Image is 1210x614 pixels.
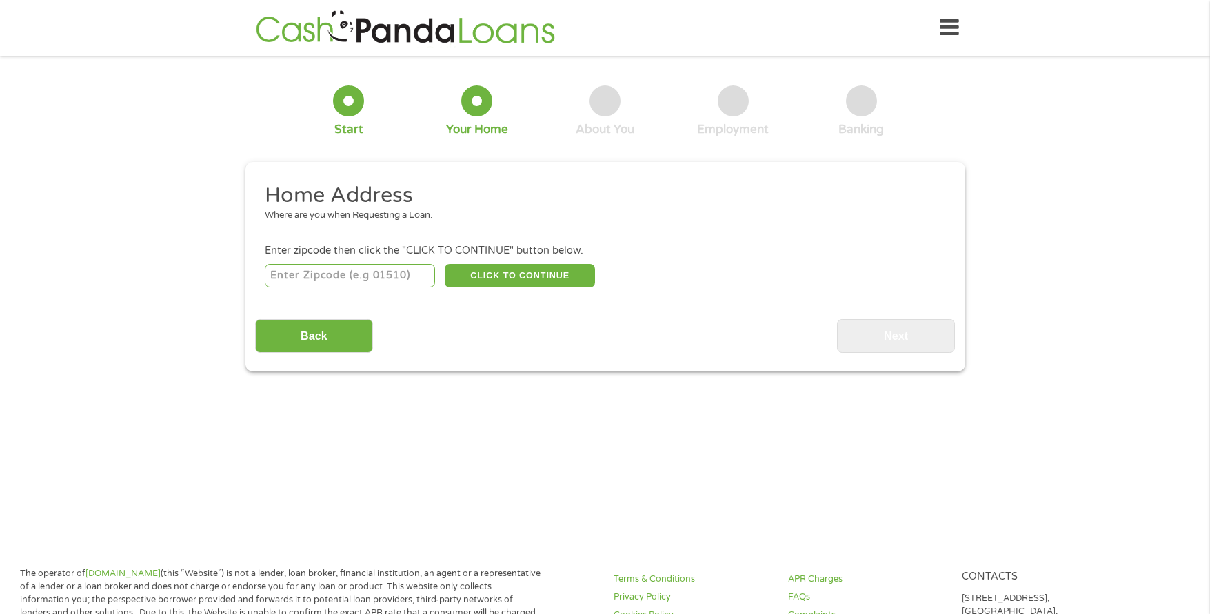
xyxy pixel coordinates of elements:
a: APR Charges [788,573,946,586]
div: Your Home [446,122,508,137]
a: FAQs [788,591,946,604]
input: Enter Zipcode (e.g 01510) [265,264,435,287]
input: Next [837,319,955,353]
div: Where are you when Requesting a Loan. [265,209,935,223]
div: Enter zipcode then click the "CLICK TO CONTINUE" button below. [265,243,945,258]
div: Banking [838,122,884,137]
img: GetLoanNow Logo [252,8,559,48]
a: Terms & Conditions [614,573,772,586]
div: Start [334,122,363,137]
h4: Contacts [962,571,1120,584]
input: Back [255,319,373,353]
div: Employment [697,122,769,137]
a: [DOMAIN_NAME] [85,568,161,579]
h2: Home Address [265,182,935,209]
a: Privacy Policy [614,591,772,604]
button: CLICK TO CONTINUE [445,264,595,287]
div: About You [576,122,634,137]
